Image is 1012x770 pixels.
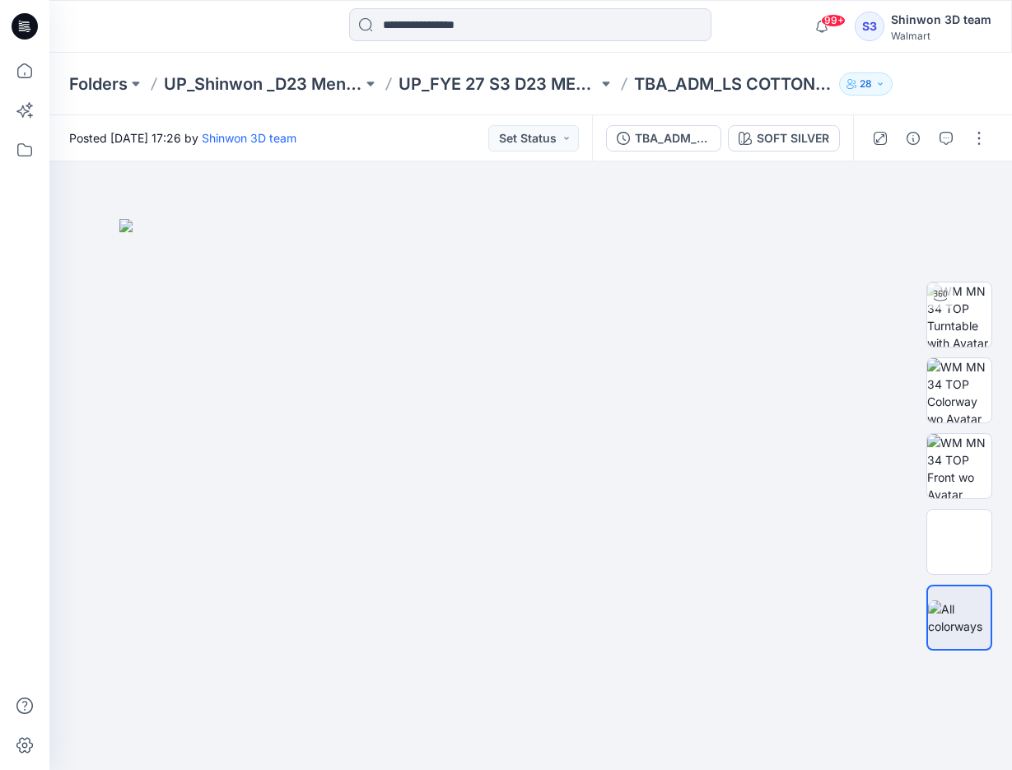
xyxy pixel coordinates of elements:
img: WM MN 34 TOP Turntable with Avatar [927,282,991,347]
button: 28 [839,72,893,96]
img: All colorways [928,600,991,635]
span: 99+ [821,14,846,27]
a: Shinwon 3D team [202,131,296,145]
button: Details [900,125,926,152]
a: UP_Shinwon _D23 Men's Tops [164,72,362,96]
p: 28 [860,75,872,93]
div: SOFT SILVER [757,129,829,147]
p: TBA_ADM_LS COTTON CREW TEE [634,72,832,96]
button: SOFT SILVER [728,125,840,152]
div: S3 [855,12,884,41]
div: Shinwon 3D team [891,10,991,30]
img: WM MN 34 TOP Front wo Avatar [927,434,991,498]
button: TBA_ADM_LS COTTON CREW TEE [606,125,721,152]
a: UP_FYE 27 S3 D23 MENS TOP SHINWON [399,72,597,96]
div: Walmart [891,30,991,42]
img: WM MN 34 TOP Colorway wo Avatar [927,358,991,422]
div: TBA_ADM_LS COTTON CREW TEE [635,129,711,147]
a: Folders [69,72,128,96]
span: Posted [DATE] 17:26 by [69,129,296,147]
